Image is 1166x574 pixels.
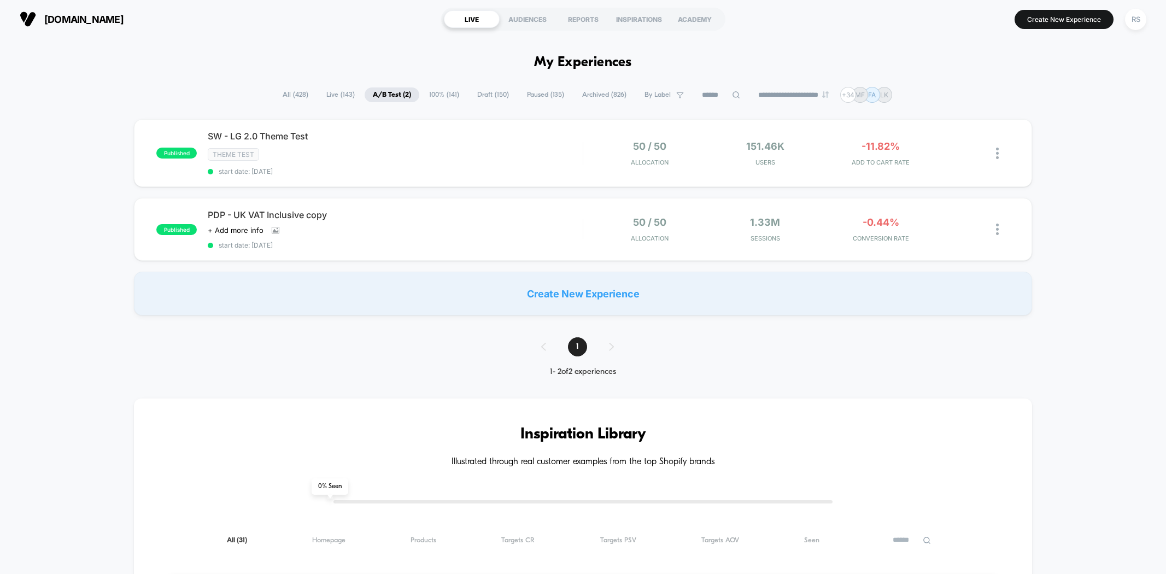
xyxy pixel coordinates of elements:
[312,478,348,495] span: 0 % Seen
[996,148,999,159] img: close
[208,148,259,161] span: Theme Test
[746,140,784,152] span: 151.46k
[568,337,587,356] span: 1
[611,10,667,28] div: INSPIRATIONS
[822,91,829,98] img: end
[1122,8,1150,31] button: RS
[644,91,671,99] span: By Label
[134,272,1032,315] div: Create New Experience
[825,159,936,166] span: ADD TO CART RATE
[667,10,723,28] div: ACADEMY
[840,87,856,103] div: + 34
[996,224,999,235] img: close
[633,216,666,228] span: 50 / 50
[750,216,780,228] span: 1.33M
[208,209,582,220] span: PDP - UK VAT Inclusive copy
[631,159,669,166] span: Allocation
[318,87,363,102] span: Live ( 143 )
[631,235,669,242] span: Allocation
[20,11,36,27] img: Visually logo
[411,536,436,544] span: Products
[825,235,936,242] span: CONVERSION RATE
[880,91,888,99] p: LK
[855,91,865,99] p: MF
[469,87,517,102] span: Draft ( 150 )
[208,167,582,175] span: start date: [DATE]
[534,55,632,71] h1: My Experiences
[519,87,572,102] span: Paused ( 135 )
[312,536,345,544] span: Homepage
[804,536,819,544] span: Seen
[167,426,999,443] h3: Inspiration Library
[574,87,635,102] span: Archived ( 826 )
[156,224,197,235] span: published
[500,10,555,28] div: AUDIENCES
[863,216,899,228] span: -0.44%
[44,14,124,25] span: [DOMAIN_NAME]
[1125,9,1146,30] div: RS
[555,10,611,28] div: REPORTS
[444,10,500,28] div: LIVE
[633,140,666,152] span: 50 / 50
[16,10,127,28] button: [DOMAIN_NAME]
[421,87,467,102] span: 100% ( 141 )
[365,87,419,102] span: A/B Test ( 2 )
[710,159,821,166] span: Users
[1015,10,1114,29] button: Create New Experience
[208,226,263,235] span: + Add more info
[237,537,247,544] span: ( 31 )
[530,367,636,377] div: 1 - 2 of 2 experiences
[868,91,876,99] p: FA
[501,536,535,544] span: Targets CR
[701,536,739,544] span: Targets AOV
[862,140,900,152] span: -11.82%
[156,148,197,159] span: published
[167,457,999,467] h4: Illustrated through real customer examples from the top Shopify brands
[208,241,582,249] span: start date: [DATE]
[208,131,582,142] span: SW - LG 2.0 Theme Test
[274,87,317,102] span: All ( 428 )
[227,536,247,544] span: All
[710,235,821,242] span: Sessions
[600,536,636,544] span: Targets PSV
